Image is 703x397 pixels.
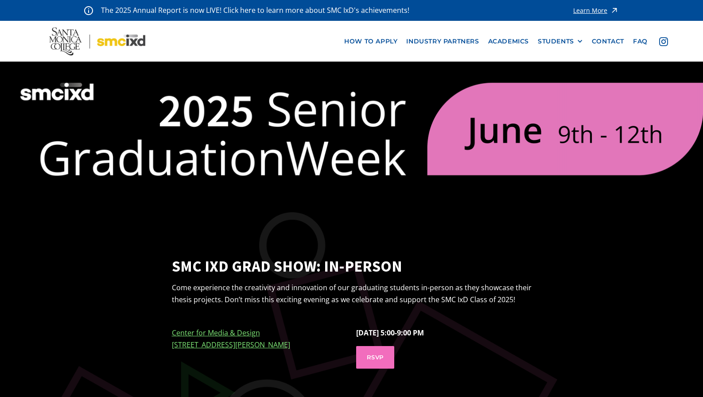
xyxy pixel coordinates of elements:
a: Academics [484,33,533,50]
img: icon - instagram [659,37,668,46]
div: Learn More [573,8,607,14]
a: faq [629,33,652,50]
strong: SMC IxD Grad Show: IN-PERSON [172,256,532,277]
a: Learn More [573,4,619,16]
p: The 2025 Annual Report is now LIVE! Click here to learn more about SMC IxD's achievements! [101,4,410,16]
div: STUDENTS [538,38,583,45]
img: icon - information - alert [84,6,93,15]
a: Center for Media & Design[STREET_ADDRESS][PERSON_NAME] [172,328,290,350]
p: ‍ [172,327,347,351]
a: RSVP [356,346,394,368]
a: contact [587,33,629,50]
a: how to apply [340,33,402,50]
img: Santa Monica College - SMC IxD logo [49,27,145,55]
a: industry partners [402,33,483,50]
div: STUDENTS [538,38,574,45]
p: Come experience the creativity and innovation of our graduating students in-person as they showca... [172,282,532,306]
p: [DATE] 5:00-9:00 PM [356,327,532,339]
img: icon - arrow - alert [610,4,619,16]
